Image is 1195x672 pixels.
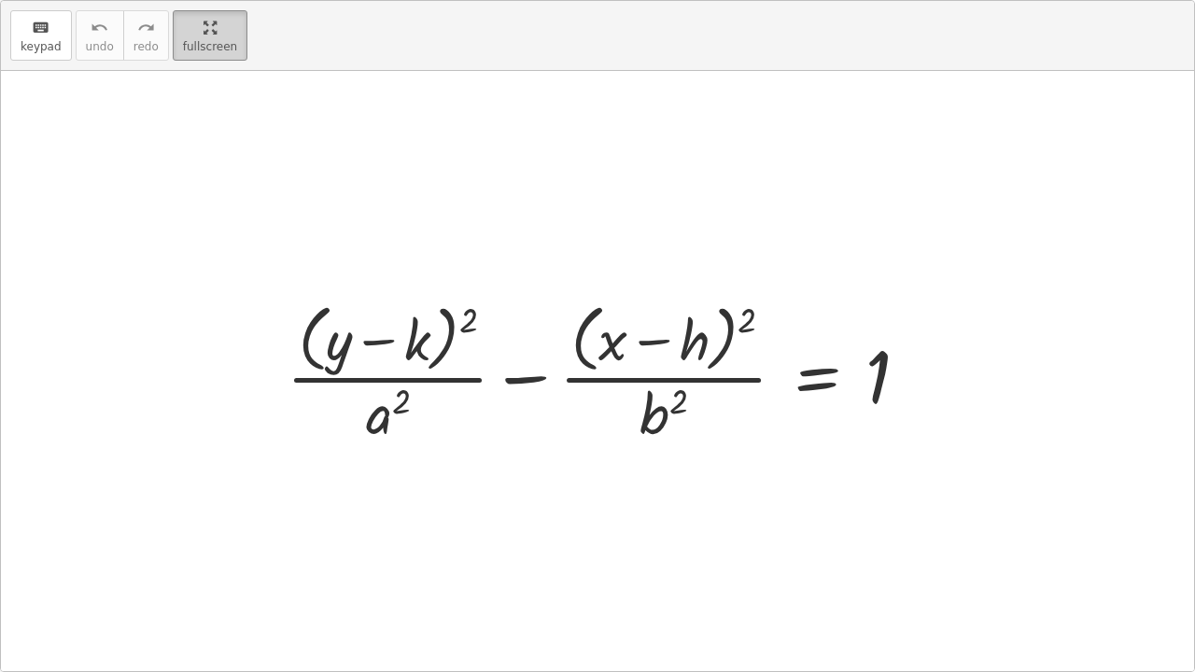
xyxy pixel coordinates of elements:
span: redo [134,40,159,53]
button: fullscreen [173,10,247,61]
i: undo [91,17,108,39]
button: redoredo [123,10,169,61]
span: undo [86,40,114,53]
span: fullscreen [183,40,237,53]
i: redo [137,17,155,39]
i: keyboard [32,17,49,39]
button: undoundo [76,10,124,61]
span: keypad [21,40,62,53]
button: keyboardkeypad [10,10,72,61]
